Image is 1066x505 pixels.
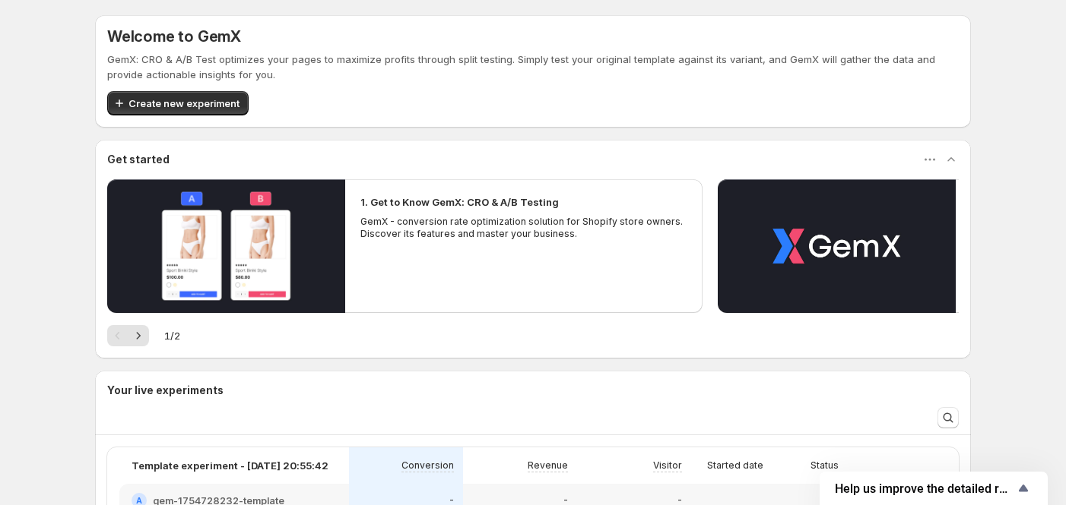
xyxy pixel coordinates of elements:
p: Revenue [528,459,568,472]
p: GemX: CRO & A/B Test optimizes your pages to maximize profits through split testing. Simply test ... [107,52,959,82]
h3: Your live experiments [107,383,224,398]
p: Visitor [653,459,682,472]
span: Help us improve the detailed report for A/B campaigns [835,481,1014,496]
button: Create new experiment [107,91,249,115]
p: Template experiment - [DATE] 20:55:42 [132,458,328,473]
h5: Welcome to GemX [107,27,241,46]
p: Conversion [401,459,454,472]
button: Next [128,325,149,346]
p: GemX - conversion rate optimization solution for Shopify store owners. Discover its features and ... [360,216,687,240]
button: Play video [718,179,956,313]
button: Play video [107,179,345,313]
button: Show survey - Help us improve the detailed report for A/B campaigns [835,479,1033,497]
button: Search and filter results [938,407,959,428]
h3: Get started [107,152,170,167]
nav: Pagination [107,325,149,346]
span: 1 / 2 [164,328,180,343]
p: Status [811,459,839,472]
p: Started date [707,459,763,472]
h2: A [136,496,142,505]
span: Create new experiment [128,96,240,111]
h2: 1. Get to Know GemX: CRO & A/B Testing [360,194,559,210]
